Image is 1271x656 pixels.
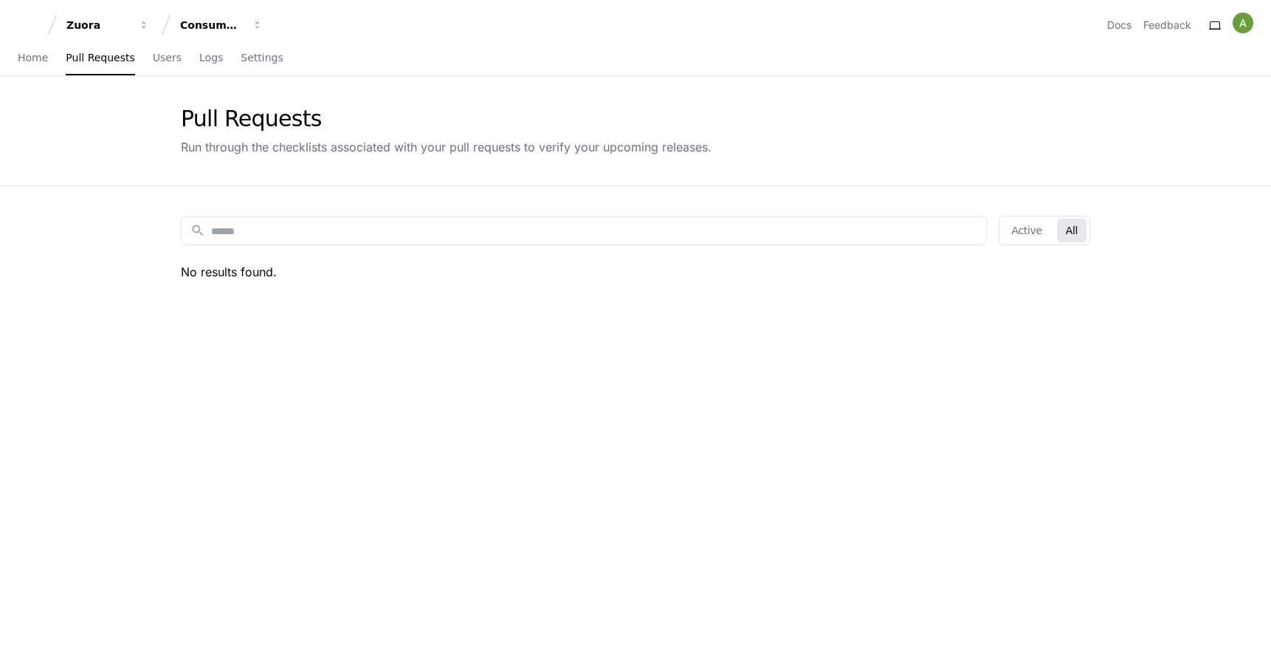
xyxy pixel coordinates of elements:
mat-icon: search [190,223,205,238]
a: Pull Requests [66,41,134,75]
div: Consumption [180,18,244,33]
button: Active [1002,219,1050,242]
span: Home [18,53,48,62]
a: Users [153,41,182,75]
a: Logs [199,41,223,75]
div: Zuora [66,18,130,33]
a: Home [18,41,48,75]
div: Run through the checklists associated with your pull requests to verify your upcoming releases. [181,138,712,156]
span: Settings [241,53,283,62]
a: Docs [1107,18,1131,33]
button: Zuora [61,12,155,38]
span: Users [153,53,182,62]
button: Feedback [1143,18,1191,33]
a: Settings [241,41,283,75]
button: Consumption [174,12,269,38]
span: Logs [199,53,223,62]
span: Pull Requests [66,53,134,62]
h2: No results found. [181,263,1090,281]
img: ACg8ocKOqf3Yu6uWb325nD0TzhNDPHi5PgI8sSqHlOPJh8a6EJA9xQ=s96-c [1233,13,1253,33]
div: Pull Requests [181,106,712,132]
button: All [1057,219,1086,242]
